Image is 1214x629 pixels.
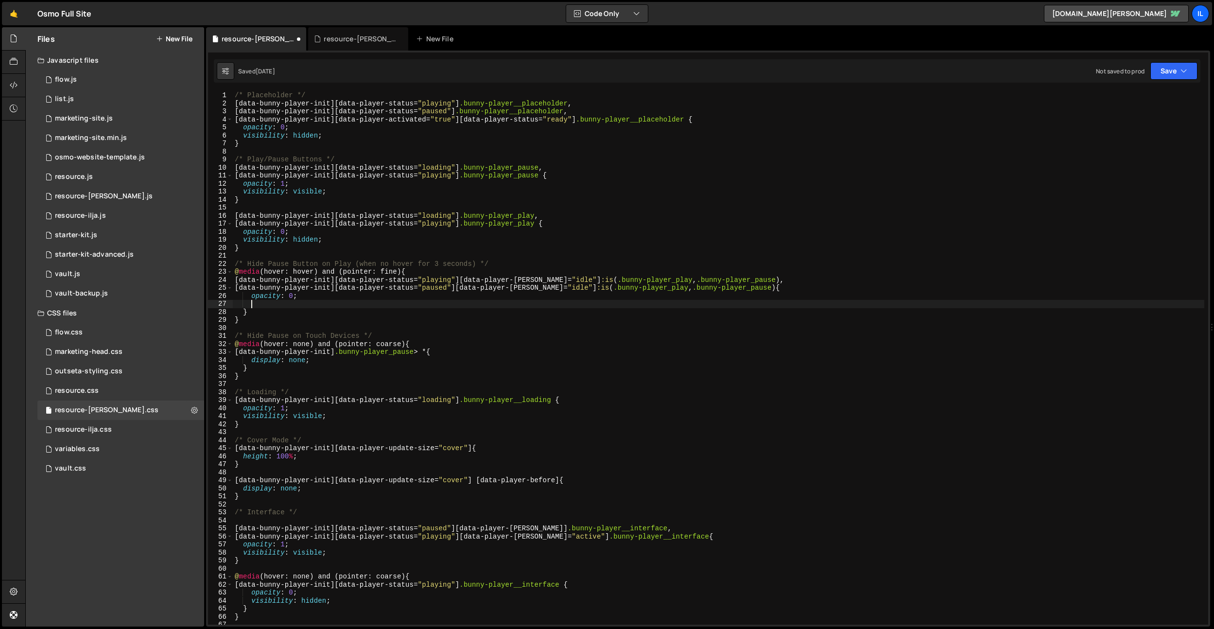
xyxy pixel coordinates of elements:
div: resource-[PERSON_NAME].css [222,34,295,44]
div: 10598/28787.js [37,128,204,148]
div: 10598/24130.js [37,264,204,284]
div: 21 [208,252,233,260]
div: 35 [208,364,233,372]
div: 48 [208,469,233,477]
div: 10598/27699.css [37,381,204,401]
div: 1 [208,91,233,100]
div: resource-ilja.css [55,425,112,434]
h2: Files [37,34,55,44]
div: Saved [238,67,275,75]
div: flow.css [55,328,83,337]
div: starter-kit.js [55,231,97,240]
div: starter-kit-advanced.js [55,250,134,259]
div: 66 [208,613,233,621]
div: 28 [208,308,233,316]
div: 12 [208,180,233,188]
div: Not saved to prod [1096,67,1145,75]
div: outseta-styling.css [55,367,122,376]
div: 43 [208,428,233,437]
div: 29 [208,316,233,324]
div: 64 [208,597,233,605]
div: 46 [208,453,233,461]
div: 10598/27701.js [37,187,204,206]
div: 34 [208,356,233,365]
div: variables.css [55,445,100,454]
div: resource-[PERSON_NAME].js [55,192,153,201]
div: 10598/26158.js [37,89,204,109]
div: 59 [208,557,233,565]
div: 30 [208,324,233,332]
div: 10598/27705.js [37,167,204,187]
div: vault-backup.js [55,289,108,298]
div: 52 [208,501,233,509]
div: 18 [208,228,233,236]
a: 🤙 [2,2,26,25]
div: 17 [208,220,233,228]
div: Osmo Full Site [37,8,91,19]
div: 65 [208,605,233,613]
a: Il [1192,5,1209,22]
div: 6 [208,132,233,140]
div: marketing-head.css [55,348,122,356]
div: 37 [208,380,233,388]
div: 20 [208,244,233,252]
div: 25 [208,284,233,292]
div: flow.js [55,75,77,84]
div: 54 [208,517,233,525]
div: marketing-site.min.js [55,134,127,142]
div: 8 [208,148,233,156]
a: [DOMAIN_NAME][PERSON_NAME] [1044,5,1189,22]
div: 32 [208,340,233,349]
div: 5 [208,123,233,132]
div: CSS files [26,303,204,323]
div: 10598/27703.css [37,420,204,439]
div: 38 [208,388,233,397]
div: 10598/27345.css [37,323,204,342]
div: 41 [208,412,233,420]
div: 11 [208,172,233,180]
div: 10598/27499.css [37,362,204,381]
div: 10598/27700.js [37,206,204,226]
div: 16 [208,212,233,220]
div: 36 [208,372,233,381]
div: 51 [208,492,233,501]
div: 2 [208,100,233,108]
div: 31 [208,332,233,340]
div: 10598/27702.css [37,401,204,420]
div: marketing-site.js [55,114,113,123]
div: [DATE] [256,67,275,75]
div: New File [416,34,457,44]
div: list.js [55,95,74,104]
div: 10598/28174.js [37,109,204,128]
div: resource.css [55,386,99,395]
div: 10598/25099.css [37,459,204,478]
div: resource-[PERSON_NAME].js [324,34,397,44]
div: 10 [208,164,233,172]
div: 10598/25101.js [37,284,204,303]
div: 4 [208,116,233,124]
div: 13 [208,188,233,196]
div: 61 [208,573,233,581]
div: 33 [208,348,233,356]
div: 10598/44726.js [37,245,204,264]
div: resource.js [55,173,93,181]
div: 26 [208,292,233,300]
div: 10598/28175.css [37,342,204,362]
div: 27 [208,300,233,308]
div: Javascript files [26,51,204,70]
div: 7 [208,140,233,148]
div: 10598/44660.js [37,226,204,245]
div: 62 [208,581,233,589]
button: New File [156,35,192,43]
div: 15 [208,204,233,212]
div: 23 [208,268,233,276]
div: resource-[PERSON_NAME].css [55,406,158,415]
div: 67 [208,621,233,629]
div: 45 [208,444,233,453]
div: 53 [208,508,233,517]
div: 24 [208,276,233,284]
div: 56 [208,533,233,541]
div: 39 [208,396,233,404]
div: 49 [208,476,233,485]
